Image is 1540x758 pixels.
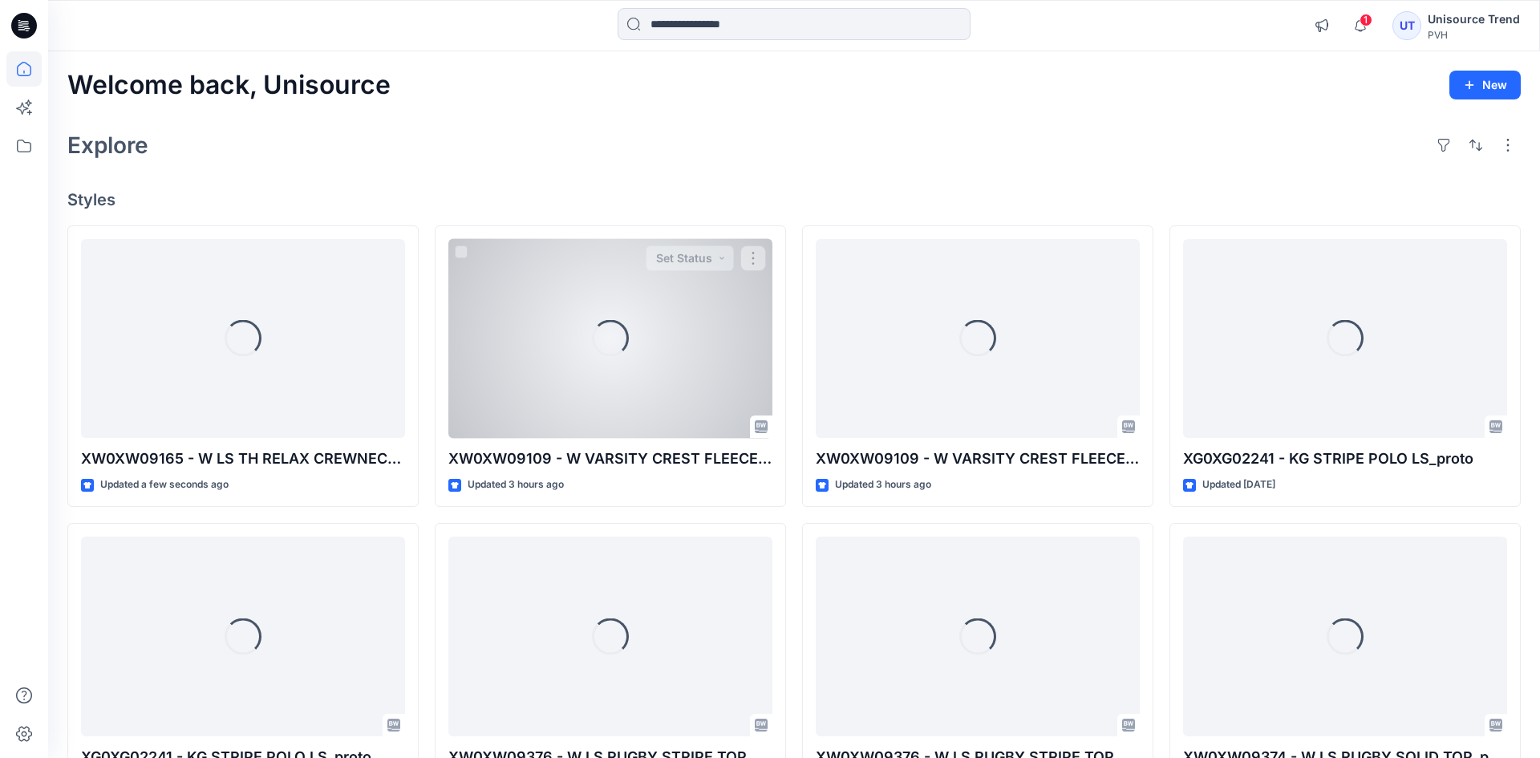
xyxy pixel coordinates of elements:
[1428,29,1520,41] div: PVH
[1428,10,1520,29] div: Unisource Trend
[67,71,391,100] h2: Welcome back, Unisource
[1360,14,1372,26] span: 1
[81,448,405,470] p: XW0XW09165 - W LS TH RELAX CREWNECK_proto
[67,132,148,158] h2: Explore
[448,448,772,470] p: XW0XW09109 - W VARSITY CREST FLEECE SWTSHIRT_proto
[1183,448,1507,470] p: XG0XG02241 - KG STRIPE POLO LS_proto
[1392,11,1421,40] div: UT
[100,476,229,493] p: Updated a few seconds ago
[835,476,931,493] p: Updated 3 hours ago
[816,448,1140,470] p: XW0XW09109 - W VARSITY CREST FLEECE SWTSHIRT_proto
[67,190,1521,209] h4: Styles
[468,476,564,493] p: Updated 3 hours ago
[1202,476,1275,493] p: Updated [DATE]
[1449,71,1521,99] button: New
